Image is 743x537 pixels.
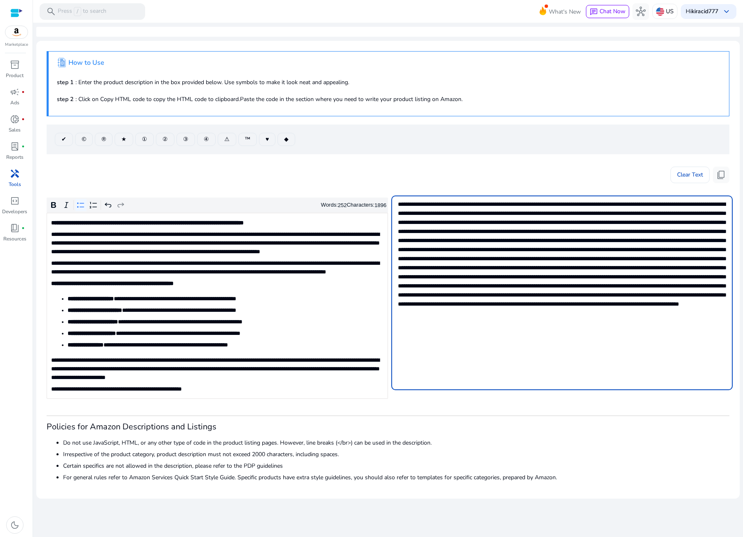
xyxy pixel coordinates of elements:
span: ③ [183,135,188,144]
span: handyman [10,169,20,179]
span: campaign [10,87,20,97]
b: step 2 [57,95,73,103]
li: Irrespective of the product category, product description must not exceed 2000 characters, includ... [63,450,729,459]
p: Resources [3,235,26,243]
span: chat [590,8,598,16]
img: amazon.svg [5,26,28,38]
button: © [75,133,93,146]
label: 1896 [374,202,386,208]
li: For general rules refer to Amazon Services Quick Start Style Guide. Specific products have extra ... [63,473,729,482]
span: content_copy [716,170,726,180]
b: step 1 [57,78,73,86]
button: ♥ [259,133,275,146]
button: ⚠ [218,133,236,146]
button: ④ [197,133,216,146]
span: ① [142,135,147,144]
span: fiber_manual_record [21,90,25,94]
span: © [82,135,86,144]
span: keyboard_arrow_down [722,7,731,16]
p: : Click on Copy HTML code to copy the HTML code to clipboard.Paste the code in the section where ... [57,95,721,104]
p: Hi [686,9,718,14]
p: : Enter the product description in the box provided below. Use symbols to make it look neat and a... [57,78,721,87]
button: Clear Text [670,167,710,183]
span: fiber_manual_record [21,118,25,121]
p: Marketplace [5,42,28,48]
span: What's New [549,5,581,19]
div: Words: Characters: [321,200,386,210]
div: Editor toolbar [47,198,388,213]
span: Chat Now [600,7,625,15]
label: 252 [338,202,347,208]
li: Do not use JavaScript, HTML, or any other type of code in the product listing pages. However, lin... [63,438,729,447]
button: ® [95,133,113,146]
span: ◆ [284,135,289,144]
span: ♥ [266,135,269,144]
button: ① [135,133,154,146]
p: Sales [9,126,21,134]
span: ② [162,135,168,144]
span: ④ [204,135,209,144]
span: dark_mode [10,520,20,530]
button: ③ [176,133,195,146]
div: Rich Text Editor. Editing area: main. Press Alt+0 for help. [47,213,388,399]
button: ★ [115,133,133,146]
span: fiber_manual_record [21,226,25,230]
p: Tools [9,181,21,188]
p: Developers [2,208,27,215]
button: ™ [238,133,257,146]
span: ® [101,135,106,144]
p: Product [6,72,24,79]
span: hub [636,7,646,16]
span: fiber_manual_record [21,145,25,148]
span: book_4 [10,223,20,233]
button: ② [156,133,174,146]
h3: Policies for Amazon Descriptions and Listings [47,422,729,432]
span: ™ [245,135,250,144]
b: kiracid777 [691,7,718,15]
span: donut_small [10,114,20,124]
button: ◆ [277,133,295,146]
span: ✔ [61,135,66,144]
h4: How to Use [68,59,104,67]
span: lab_profile [10,141,20,151]
p: Ads [10,99,19,106]
p: US [666,4,674,19]
p: Reports [6,153,24,161]
span: code_blocks [10,196,20,206]
span: / [74,7,81,16]
img: us.svg [656,7,664,16]
button: chatChat Now [586,5,629,18]
span: Clear Text [677,167,703,183]
span: search [46,7,56,16]
p: Press to search [58,7,106,16]
button: ✔ [55,133,73,146]
button: content_copy [713,167,729,183]
button: hub [632,3,649,20]
span: ★ [121,135,127,144]
span: ⚠ [224,135,230,144]
span: inventory_2 [10,60,20,70]
li: Certain specifics are not allowed in the description, please refer to the PDP guidelines [63,462,729,470]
